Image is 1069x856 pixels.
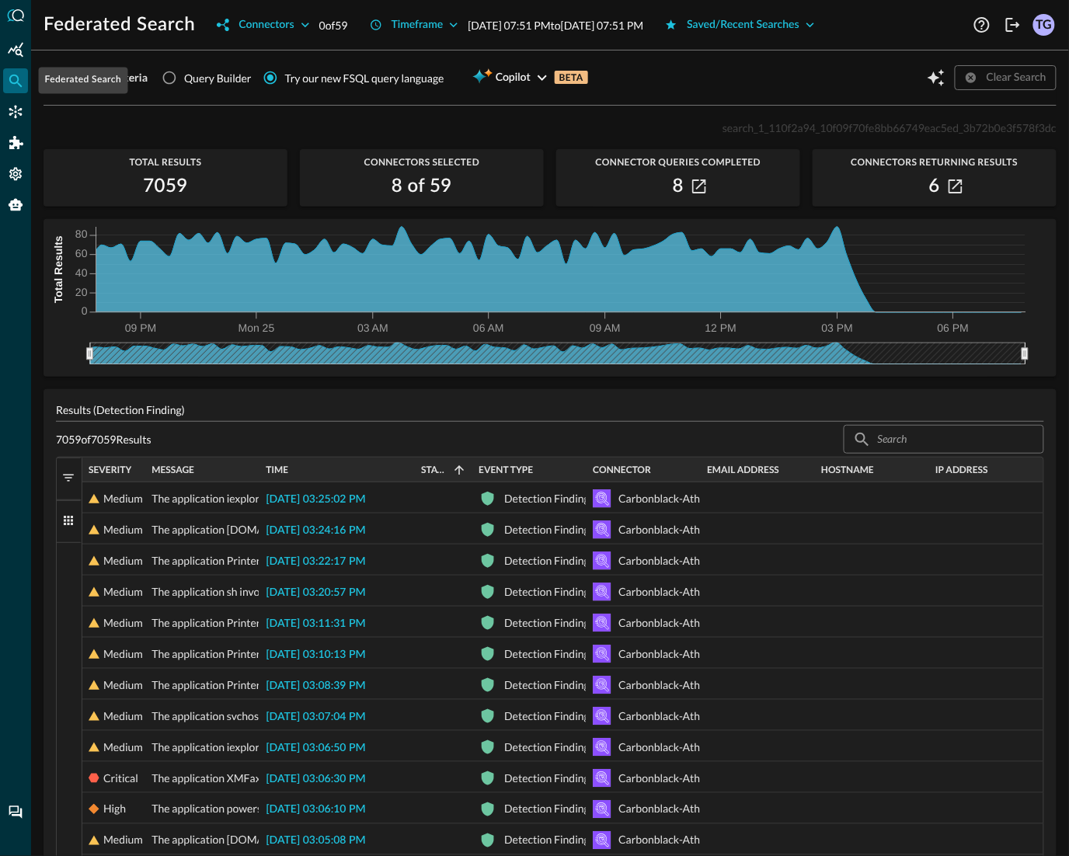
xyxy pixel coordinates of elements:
[556,157,800,168] span: Connector Queries Completed
[103,670,143,701] div: Medium
[239,16,294,35] div: Connectors
[504,545,590,576] div: Detection Finding
[618,763,717,794] div: Carbonblack-Athena
[56,431,151,447] p: 7059 of 7059 Results
[285,70,444,86] div: Try our new FSQL query language
[593,769,611,788] svg: Amazon Athena (for Amazon S3)
[656,12,824,37] button: Saved/Recent Searches
[151,545,578,576] span: The application PrinterInstallerClientService invoked a system utility application (ifconfig).
[593,707,611,726] svg: Amazon Athena (for Amazon S3)
[239,322,275,335] tspan: Mon 25
[496,68,531,88] span: Copilot
[266,587,365,598] span: [DATE] 03:20:57 PM
[468,17,643,33] p: [DATE] 07:51 PM to [DATE] 07:51 PM
[75,228,88,241] tspan: 80
[44,157,287,168] span: Total Results
[821,465,874,475] span: Hostname
[125,322,156,335] tspan: 09 PM
[618,576,717,607] div: Carbonblack-Athena
[360,12,468,37] button: Timeframe
[555,71,588,84] p: BETA
[970,12,994,37] button: Help
[266,836,365,847] span: [DATE] 03:05:08 PM
[822,322,853,335] tspan: 03 PM
[103,514,143,545] div: Medium
[151,794,490,825] span: The application powershell.exe is executing a fileless script or command.
[3,162,28,186] div: Settings
[929,174,940,199] h2: 6
[357,322,388,335] tspan: 03 AM
[618,670,717,701] div: Carbonblack-Athena
[878,425,1008,454] input: Search
[593,676,611,694] svg: Amazon Athena (for Amazon S3)
[473,322,504,335] tspan: 06 AM
[673,174,684,199] h2: 8
[266,618,365,629] span: [DATE] 03:11:31 PM
[504,670,590,701] div: Detection Finding
[103,576,143,607] div: Medium
[151,670,578,701] span: The application PrinterInstallerClientService invoked a system utility application (ifconfig).
[504,639,590,670] div: Detection Finding
[266,494,365,505] span: [DATE] 03:25:02 PM
[151,639,585,670] span: The application PrinterInstallerClientService attempted to modify the system configuration.
[813,157,1057,168] span: Connectors Returning Results
[618,825,717,856] div: Carbonblack-Athena
[300,157,544,168] span: Connectors Selected
[618,732,717,763] div: Carbonblack-Athena
[266,525,365,536] span: [DATE] 03:24:16 PM
[4,130,29,155] div: Addons
[75,286,88,298] tspan: 20
[75,247,88,259] tspan: 60
[463,65,597,90] button: CopilotBETA
[479,465,533,475] span: Event Type
[103,825,143,856] div: Medium
[151,825,520,856] span: The application [DOMAIN_NAME] invoked a system utility application (route).
[266,649,365,660] span: [DATE] 03:10:13 PM
[593,520,611,539] svg: Amazon Athena (for Amazon S3)
[151,483,517,514] span: The application iexplore.exe invoked another application (LogTransport2.exe).
[723,121,1057,134] span: search_1_110f2a94_10f09f70fe8bb66749eac5ed_3b72b0e3f578f3dc
[590,322,621,335] tspan: 09 AM
[103,701,143,732] div: Medium
[924,65,949,90] button: Open Query Copilot
[593,800,611,819] svg: Amazon Athena (for Amazon S3)
[151,514,529,545] span: The application [DOMAIN_NAME] invoked a system utility application (ifconfig).
[938,322,969,335] tspan: 06 PM
[151,701,503,732] span: The application svchost.exe attempted to modify the system configuration.
[44,12,195,37] h1: Federated Search
[266,556,365,567] span: [DATE] 03:22:17 PM
[618,794,717,825] div: Carbonblack-Athena
[103,607,143,639] div: Medium
[103,639,143,670] div: Medium
[504,607,590,639] div: Detection Finding
[504,576,590,607] div: Detection Finding
[593,738,611,757] svg: Amazon Athena (for Amazon S3)
[504,794,590,825] div: Detection Finding
[593,583,611,601] svg: Amazon Athena (for Amazon S3)
[618,483,717,514] div: Carbonblack-Athena
[593,465,651,475] span: Connector
[1001,12,1025,37] button: Logout
[266,680,365,691] span: [DATE] 03:08:39 PM
[593,614,611,632] svg: Amazon Athena (for Amazon S3)
[504,514,590,545] div: Detection Finding
[319,17,348,33] p: 0 of 59
[266,465,288,475] span: Time
[392,174,452,199] h2: 8 of 59
[3,68,28,93] div: Federated Search
[3,193,28,217] div: Query Agent
[618,545,717,576] div: Carbonblack-Athena
[39,67,128,93] div: Federated Search
[618,701,717,732] div: Carbonblack-Athena
[103,545,143,576] div: Medium
[421,465,446,475] span: Status
[504,701,590,732] div: Detection Finding
[184,70,252,86] span: Query Builder
[707,465,779,475] span: Email Address
[687,16,799,35] div: Saved/Recent Searches
[82,305,88,318] tspan: 0
[89,465,131,475] span: Severity
[504,483,590,514] div: Detection Finding
[705,322,736,335] tspan: 12 PM
[266,712,365,722] span: [DATE] 03:07:04 PM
